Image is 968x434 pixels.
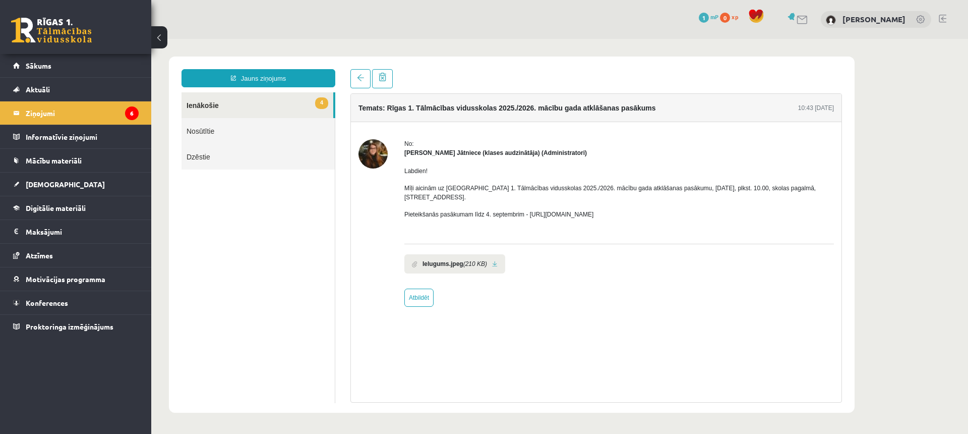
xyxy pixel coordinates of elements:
[13,291,139,314] a: Konferences
[253,145,683,163] p: Mīļi aicinām uz [GEOGRAPHIC_DATA] 1. Tālmācības vidusskolas 2025./2026. mācību gada atklāšanas pa...
[253,111,436,118] strong: [PERSON_NAME] Jātniece (klases audzinātāja) (Administratori)
[253,128,683,137] p: Labdien!
[253,100,683,110] div: No:
[13,125,139,148] a: Informatīvie ziņojumi
[826,15,836,25] img: Ralfs Rao
[26,275,105,284] span: Motivācijas programma
[26,298,68,307] span: Konferences
[13,244,139,267] a: Atzīmes
[207,65,505,73] h4: Temats: Rīgas 1. Tālmācības vidusskolas 2025./2026. mācību gada atklāšanas pasākums
[30,79,184,105] a: Nosūtītie
[125,106,139,120] i: 6
[26,101,139,125] legend: Ziņojumi
[720,13,730,23] span: 0
[26,322,113,331] span: Proktoringa izmēģinājums
[26,203,86,212] span: Digitālie materiāli
[11,18,92,43] a: Rīgas 1. Tālmācības vidusskola
[26,125,139,148] legend: Informatīvie ziņojumi
[30,30,184,48] a: Jauns ziņojums
[13,149,139,172] a: Mācību materiāli
[207,100,236,130] img: Anda Laine Jātniece (klases audzinātāja)
[13,315,139,338] a: Proktoringa izmēģinājums
[13,196,139,220] a: Digitālie materiāli
[26,61,51,70] span: Sākums
[13,78,139,101] a: Aktuāli
[253,250,282,268] a: Atbildēt
[253,171,683,180] p: Pieteikšanās pasākumam līdz 4. septembrim - [URL][DOMAIN_NAME]
[13,101,139,125] a: Ziņojumi6
[13,54,139,77] a: Sākums
[842,14,905,24] a: [PERSON_NAME]
[26,180,105,189] span: [DEMOGRAPHIC_DATA]
[30,53,182,79] a: 4Ienākošie
[26,156,82,165] span: Mācību materiāli
[30,105,184,131] a: Dzēstie
[699,13,718,21] a: 1 mP
[13,267,139,291] a: Motivācijas programma
[699,13,709,23] span: 1
[710,13,718,21] span: mP
[312,221,336,230] i: (210 KB)
[13,220,139,243] a: Maksājumi
[26,85,50,94] span: Aktuāli
[732,13,738,21] span: xp
[26,251,53,260] span: Atzīmes
[26,220,139,243] legend: Maksājumi
[271,221,312,230] b: Ielugums.jpeg
[720,13,743,21] a: 0 xp
[647,65,683,74] div: 10:43 [DATE]
[164,59,177,70] span: 4
[13,173,139,196] a: [DEMOGRAPHIC_DATA]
